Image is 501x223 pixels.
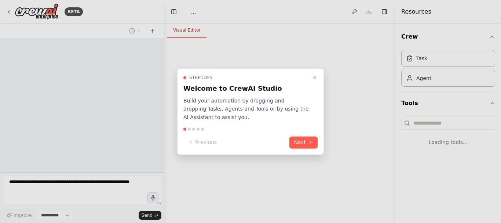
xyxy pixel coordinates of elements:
h3: Welcome to CrewAI Studio [183,83,309,94]
span: Step 1 of 5 [189,75,213,80]
button: Hide left sidebar [169,7,179,17]
button: Previous [183,136,221,148]
p: Build your automation by dragging and dropping Tasks, Agents and Tools or by using the AI Assista... [183,97,309,122]
button: Close walkthrough [310,73,319,82]
button: Next [289,136,318,148]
